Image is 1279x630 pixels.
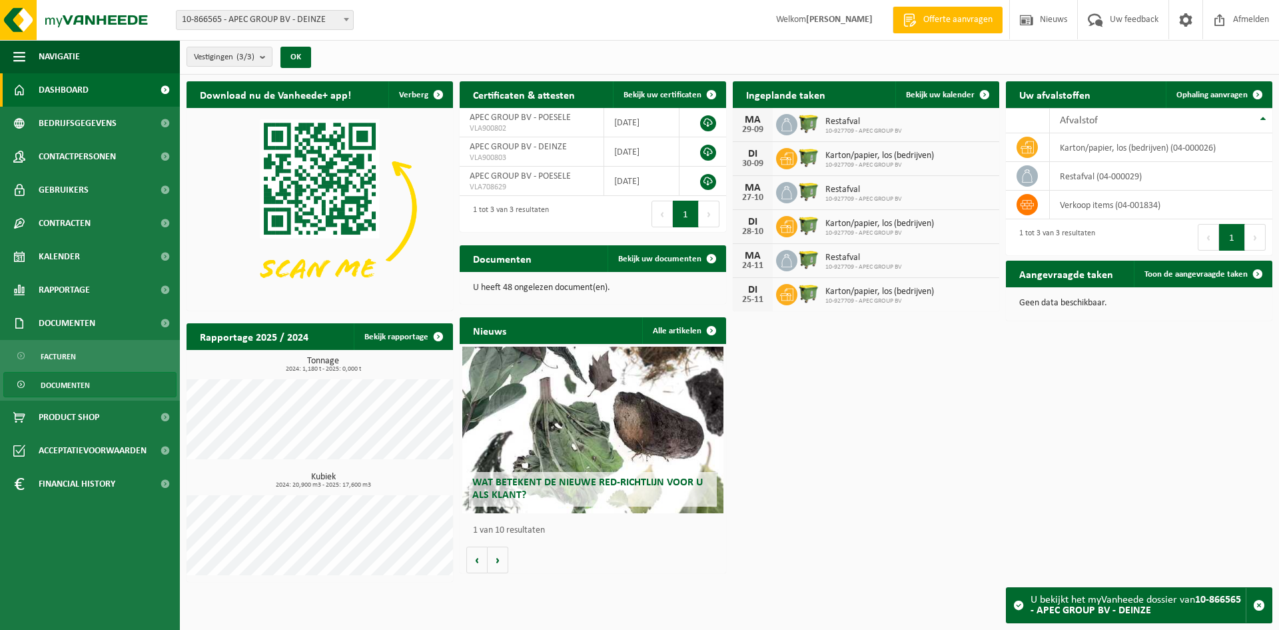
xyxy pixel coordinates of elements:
h3: Kubiek [193,473,453,489]
span: Vestigingen [194,47,254,67]
span: Karton/papier, los (bedrijven) [825,219,934,229]
span: Afvalstof [1060,115,1098,126]
span: 10-927709 - APEC GROUP BV [825,229,934,237]
span: Dashboard [39,73,89,107]
span: 2024: 20,900 m3 - 2025: 17,600 m3 [193,482,453,489]
button: Next [1245,224,1266,251]
a: Bekijk rapportage [354,323,452,350]
span: 10-927709 - APEC GROUP BV [825,195,902,203]
a: Wat betekent de nieuwe RED-richtlijn voor u als klant? [462,347,723,513]
button: 1 [1219,224,1245,251]
td: restafval (04-000029) [1050,162,1272,191]
span: 10-927709 - APEC GROUP BV [825,297,934,305]
span: Verberg [399,91,428,99]
span: Navigatie [39,40,80,73]
span: VLA900802 [470,123,594,134]
div: 28-10 [739,227,766,237]
span: 10-927709 - APEC GROUP BV [825,161,934,169]
span: APEC GROUP BV - POESELE [470,171,571,181]
p: 1 van 10 resultaten [473,526,719,535]
span: Restafval [825,117,902,127]
button: Vestigingen(3/3) [187,47,272,67]
span: Ophaling aanvragen [1176,91,1248,99]
span: Toon de aangevraagde taken [1144,270,1248,279]
img: WB-1100-HPE-GN-50 [797,248,820,271]
count: (3/3) [236,53,254,61]
span: Restafval [825,253,902,263]
span: Facturen [41,344,76,369]
strong: 10-866565 - APEC GROUP BV - DEINZE [1031,595,1241,616]
td: [DATE] [604,137,680,167]
p: U heeft 48 ongelezen document(en). [473,283,713,293]
img: WB-1100-HPE-GN-50 [797,146,820,169]
span: 10-927709 - APEC GROUP BV [825,263,902,271]
h2: Aangevraagde taken [1006,261,1126,287]
button: Previous [651,201,673,227]
span: Karton/papier, los (bedrijven) [825,151,934,161]
h2: Nieuws [460,317,520,343]
div: DI [739,149,766,159]
span: Documenten [39,307,95,340]
button: OK [280,47,311,68]
img: WB-1100-HPE-GN-50 [797,180,820,203]
div: DI [739,285,766,295]
span: 10-927709 - APEC GROUP BV [825,127,902,135]
a: Facturen [3,343,177,369]
div: 30-09 [739,159,766,169]
a: Alle artikelen [642,317,725,344]
td: karton/papier, los (bedrijven) (04-000026) [1050,133,1272,162]
button: Volgende [488,547,508,573]
span: VLA900803 [470,153,594,163]
span: Gebruikers [39,173,89,207]
div: U bekijkt het myVanheede dossier van [1031,588,1246,623]
span: Financial History [39,467,115,501]
span: 2024: 1,180 t - 2025: 0,000 t [193,366,453,373]
span: 10-866565 - APEC GROUP BV - DEINZE [177,11,353,29]
h2: Uw afvalstoffen [1006,81,1104,107]
span: VLA708629 [470,182,594,193]
span: Bedrijfsgegevens [39,107,117,140]
img: WB-1100-HPE-GN-50 [797,214,820,237]
span: Contactpersonen [39,140,116,173]
td: verkoop items (04-001834) [1050,191,1272,219]
div: MA [739,251,766,261]
button: Vorige [466,547,488,573]
div: 25-11 [739,295,766,305]
span: Documenten [41,373,90,398]
span: Product Shop [39,401,99,434]
h2: Download nu de Vanheede+ app! [187,81,364,107]
span: Kalender [39,240,80,273]
span: Acceptatievoorwaarden [39,434,147,467]
td: [DATE] [604,167,680,196]
a: Ophaling aanvragen [1166,81,1271,108]
span: Offerte aanvragen [920,13,996,27]
a: Offerte aanvragen [893,7,1003,33]
a: Documenten [3,372,177,397]
span: Bekijk uw kalender [906,91,975,99]
h2: Ingeplande taken [733,81,839,107]
strong: [PERSON_NAME] [806,15,873,25]
a: Bekijk uw kalender [895,81,998,108]
img: WB-1100-HPE-GN-50 [797,112,820,135]
a: Toon de aangevraagde taken [1134,261,1271,287]
span: 10-866565 - APEC GROUP BV - DEINZE [176,10,354,30]
span: APEC GROUP BV - POESELE [470,113,571,123]
h2: Documenten [460,245,545,271]
h2: Rapportage 2025 / 2024 [187,323,322,349]
button: 1 [673,201,699,227]
button: Verberg [388,81,452,108]
button: Next [699,201,719,227]
span: APEC GROUP BV - DEINZE [470,142,567,152]
div: DI [739,217,766,227]
div: 1 tot 3 van 3 resultaten [1013,223,1095,252]
div: MA [739,115,766,125]
span: Restafval [825,185,902,195]
img: Download de VHEPlus App [187,108,453,308]
h3: Tonnage [193,357,453,373]
span: Rapportage [39,273,90,307]
span: Contracten [39,207,91,240]
td: [DATE] [604,108,680,137]
div: 24-11 [739,261,766,271]
div: 1 tot 3 van 3 resultaten [466,199,549,229]
span: Wat betekent de nieuwe RED-richtlijn voor u als klant? [472,477,703,501]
